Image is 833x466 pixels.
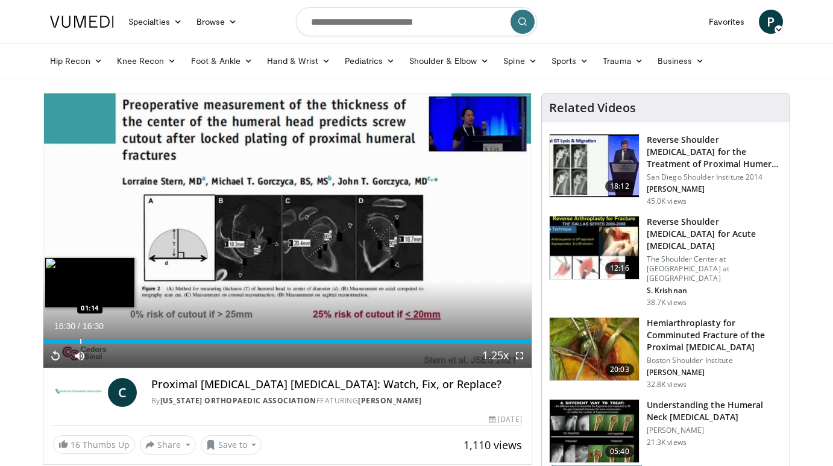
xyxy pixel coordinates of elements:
[296,7,537,36] input: Search topics, interventions
[549,134,782,206] a: 18:12 Reverse Shoulder [MEDICAL_DATA] for the Treatment of Proximal Humeral … San Diego Shoulder ...
[549,399,782,463] a: 05:40 Understanding the Humeral Neck [MEDICAL_DATA] [PERSON_NAME] 21.3K views
[43,339,532,344] div: Progress Bar
[508,344,532,368] button: Fullscreen
[550,216,639,279] img: butch_reverse_arthroplasty_3.png.150x105_q85_crop-smart_upscale.jpg
[45,257,135,308] img: image.jpeg
[496,49,544,73] a: Spine
[110,49,184,73] a: Knee Recon
[550,400,639,462] img: 458b1cc2-2c1d-4c47-a93d-754fd06d380f.150x105_q85_crop-smart_upscale.jpg
[549,317,782,389] a: 20:03 Hemiarthroplasty for Comminuted Fracture of the Proximal [MEDICAL_DATA] Boston Shoulder Ins...
[647,298,687,307] p: 38.7K views
[464,438,522,452] span: 1,110 views
[489,414,521,425] div: [DATE]
[549,101,636,115] h4: Related Videos
[650,49,712,73] a: Business
[50,16,114,28] img: VuMedi Logo
[83,321,104,331] span: 16:30
[71,439,80,450] span: 16
[596,49,650,73] a: Trauma
[43,344,68,368] button: Replay
[201,435,262,455] button: Save to
[605,262,634,274] span: 12:16
[550,318,639,380] img: 10442_3.png.150x105_q85_crop-smart_upscale.jpg
[121,10,189,34] a: Specialties
[647,438,687,447] p: 21.3K views
[78,321,80,331] span: /
[189,10,245,34] a: Browse
[140,435,196,455] button: Share
[358,395,422,406] a: [PERSON_NAME]
[647,286,782,295] p: S. Krishnan
[647,134,782,170] h3: Reverse Shoulder [MEDICAL_DATA] for the Treatment of Proximal Humeral …
[647,368,782,377] p: [PERSON_NAME]
[54,321,75,331] span: 16:30
[549,216,782,307] a: 12:16 Reverse Shoulder [MEDICAL_DATA] for Acute [MEDICAL_DATA] The Shoulder Center at [GEOGRAPHIC...
[68,344,92,368] button: Mute
[702,10,752,34] a: Favorites
[43,49,110,73] a: Hip Recon
[338,49,402,73] a: Pediatrics
[151,395,522,406] div: By FEATURING
[647,254,782,283] p: The Shoulder Center at [GEOGRAPHIC_DATA] at [GEOGRAPHIC_DATA]
[759,10,783,34] a: P
[647,317,782,353] h3: Hemiarthroplasty for Comminuted Fracture of the Proximal [MEDICAL_DATA]
[647,399,782,423] h3: Understanding the Humeral Neck [MEDICAL_DATA]
[151,378,522,391] h4: Proximal [MEDICAL_DATA] [MEDICAL_DATA]: Watch, Fix, or Replace?
[647,184,782,194] p: [PERSON_NAME]
[605,446,634,458] span: 05:40
[647,356,782,365] p: Boston Shoulder Institute
[647,216,782,252] h3: Reverse Shoulder [MEDICAL_DATA] for Acute [MEDICAL_DATA]
[53,435,135,454] a: 16 Thumbs Up
[184,49,260,73] a: Foot & Ankle
[647,172,782,182] p: San Diego Shoulder Institute 2014
[544,49,596,73] a: Sports
[260,49,338,73] a: Hand & Wrist
[402,49,496,73] a: Shoulder & Elbow
[53,378,103,407] img: California Orthopaedic Association
[647,380,687,389] p: 32.8K views
[605,180,634,192] span: 18:12
[483,344,508,368] button: Playback Rate
[108,378,137,407] a: C
[43,93,532,368] video-js: Video Player
[550,134,639,197] img: Q2xRg7exoPLTwO8X4xMDoxOjA4MTsiGN.150x105_q85_crop-smart_upscale.jpg
[647,197,687,206] p: 45.0K views
[647,426,782,435] p: [PERSON_NAME]
[160,395,316,406] a: [US_STATE] Orthopaedic Association
[605,364,634,376] span: 20:03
